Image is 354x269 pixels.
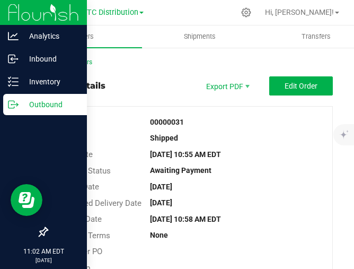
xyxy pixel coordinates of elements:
[8,54,19,64] inline-svg: Inbound
[240,7,253,18] div: Manage settings
[11,184,42,216] iframe: Resource center
[8,31,19,41] inline-svg: Analytics
[269,76,333,96] button: Edit Order
[150,231,168,239] strong: None
[73,8,138,17] span: SBCTC Distribution
[150,215,221,223] strong: [DATE] 10:58 AM EDT
[150,118,184,126] strong: 00000031
[8,76,19,87] inline-svg: Inventory
[142,25,259,48] a: Shipments
[195,76,259,96] li: Export PDF
[19,75,82,88] p: Inventory
[150,183,172,191] strong: [DATE]
[150,166,211,175] strong: Awaiting Payment
[55,198,141,208] span: Requested Delivery Date
[19,53,82,65] p: Inbound
[19,98,82,111] p: Outbound
[150,198,172,207] strong: [DATE]
[8,99,19,110] inline-svg: Outbound
[150,150,221,159] strong: [DATE] 10:55 AM EDT
[5,247,82,256] p: 11:02 AM EDT
[150,134,178,142] strong: Shipped
[5,256,82,264] p: [DATE]
[265,8,334,16] span: Hi, [PERSON_NAME]!
[285,82,317,90] span: Edit Order
[287,32,345,41] span: Transfers
[170,32,230,41] span: Shipments
[19,30,82,42] p: Analytics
